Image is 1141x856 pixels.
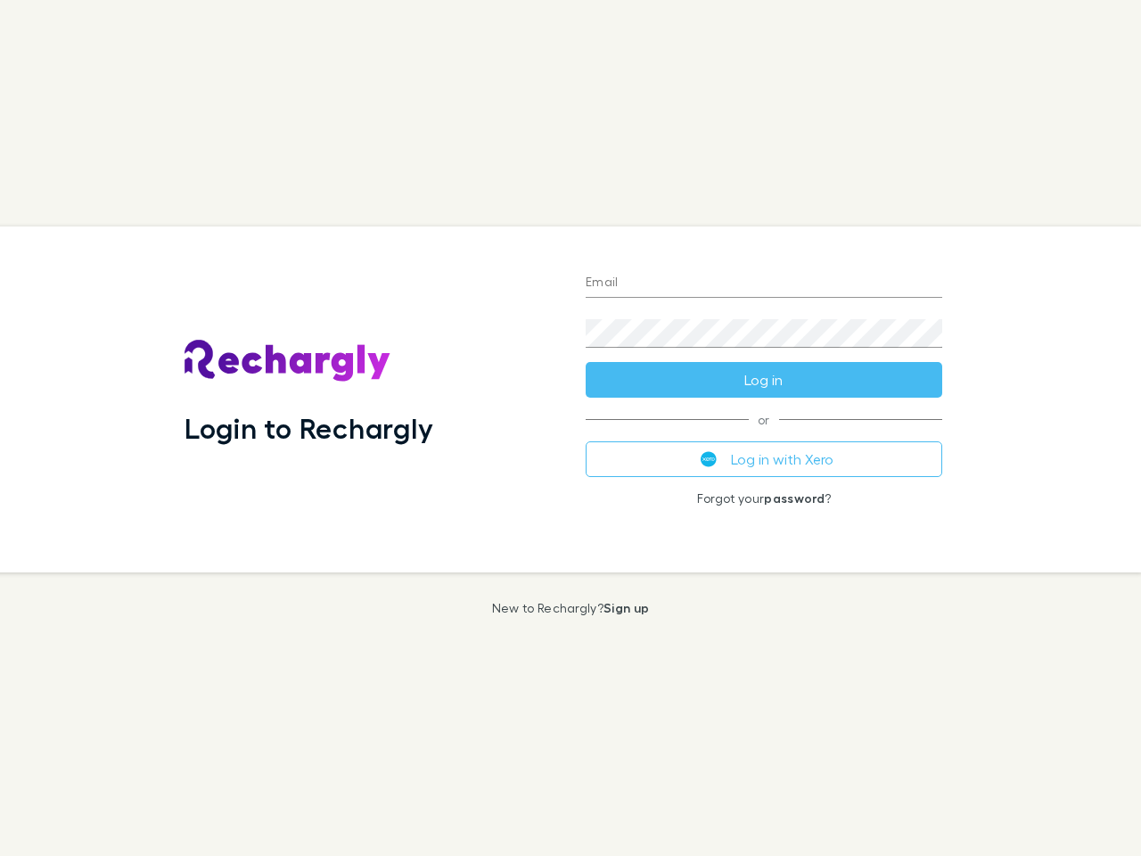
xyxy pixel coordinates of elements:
span: or [586,419,942,420]
button: Log in with Xero [586,441,942,477]
img: Xero's logo [701,451,717,467]
h1: Login to Rechargly [185,411,433,445]
a: Sign up [603,600,649,615]
p: New to Rechargly? [492,601,650,615]
a: password [764,490,825,506]
button: Log in [586,362,942,398]
p: Forgot your ? [586,491,942,506]
img: Rechargly's Logo [185,340,391,383]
